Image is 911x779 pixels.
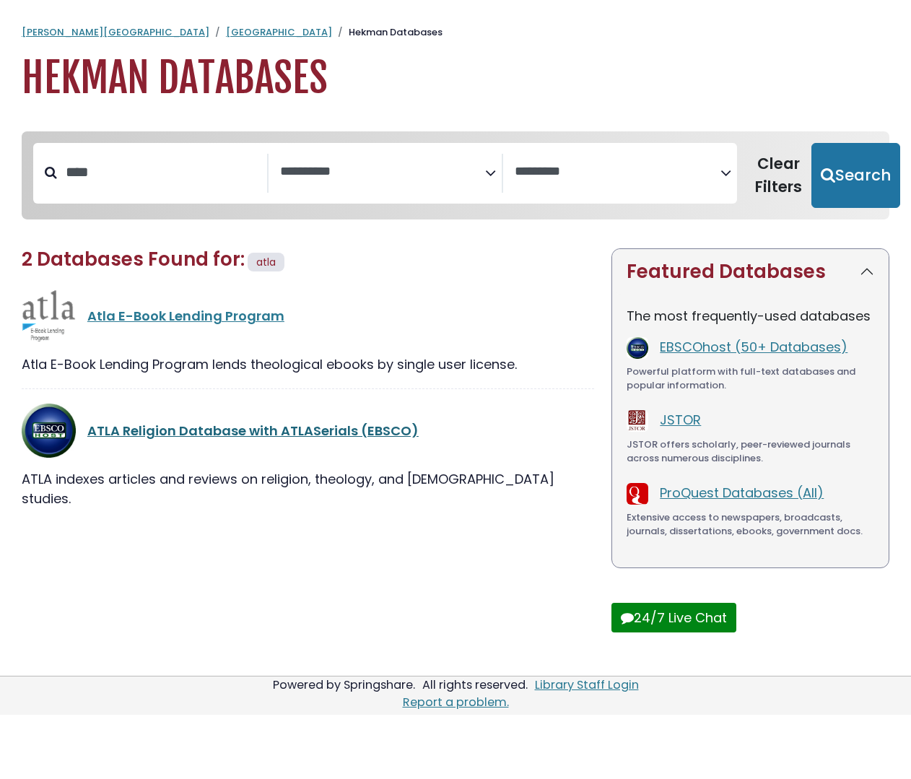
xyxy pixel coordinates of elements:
input: Search database by title or keyword [57,160,267,184]
a: Atla E-Book Lending Program [87,307,284,325]
a: Report a problem. [403,694,509,710]
nav: Search filters [22,131,889,219]
div: Atla E-Book Lending Program lends theological ebooks by single user license. [22,354,594,374]
div: ATLA indexes articles and reviews on religion, theology, and [DEMOGRAPHIC_DATA] studies. [22,469,594,508]
li: Hekman Databases [332,25,443,40]
h1: Hekman Databases [22,54,889,103]
div: Powerful platform with full-text databases and popular information. [627,365,874,393]
a: EBSCOhost (50+ Databases) [660,338,847,356]
textarea: Search [515,165,720,180]
span: atla [256,255,276,269]
div: Extensive access to newspapers, broadcasts, journals, dissertations, ebooks, government docs. [627,510,874,539]
nav: breadcrumb [22,25,889,40]
textarea: Search [280,165,486,180]
span: 2 Databases Found for: [22,246,245,272]
button: Submit for Search Results [811,143,900,208]
a: [GEOGRAPHIC_DATA] [226,25,332,39]
button: Featured Databases [612,249,889,295]
a: JSTOR [660,411,701,429]
a: Library Staff Login [535,676,639,693]
p: The most frequently-used databases [627,306,874,326]
div: JSTOR offers scholarly, peer-reviewed journals across numerous disciplines. [627,438,874,466]
a: ATLA Religion Database with ATLASerials (EBSCO) [87,422,419,440]
div: All rights reserved. [420,676,530,693]
a: ProQuest Databases (All) [660,484,824,502]
button: Clear Filters [746,143,811,208]
div: Powered by Springshare. [271,676,417,693]
button: 24/7 Live Chat [611,603,736,632]
a: [PERSON_NAME][GEOGRAPHIC_DATA] [22,25,209,39]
